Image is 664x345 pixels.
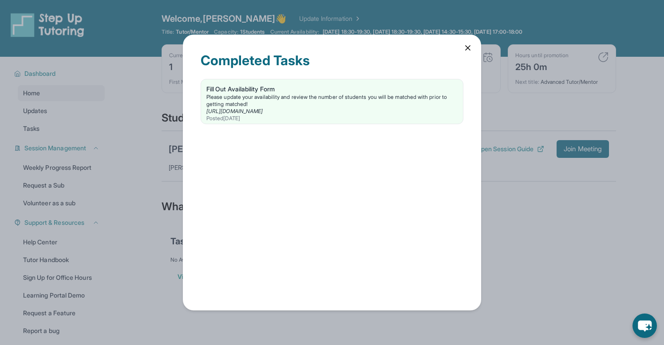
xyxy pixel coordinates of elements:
div: Posted [DATE] [206,115,458,122]
div: Fill Out Availability Form [206,85,458,94]
div: Completed Tasks [201,52,463,79]
button: chat-button [632,314,657,338]
div: Please update your availability and review the number of students you will be matched with prior ... [206,94,458,108]
a: Fill Out Availability FormPlease update your availability and review the number of students you w... [201,79,463,124]
a: [URL][DOMAIN_NAME] [206,108,263,114]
